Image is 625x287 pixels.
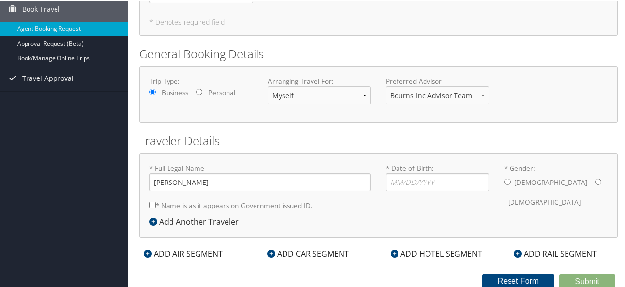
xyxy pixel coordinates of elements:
[595,178,601,184] input: * Gender:[DEMOGRAPHIC_DATA][DEMOGRAPHIC_DATA]
[504,162,608,211] label: * Gender:
[386,162,489,190] label: * Date of Birth:
[508,192,581,210] label: [DEMOGRAPHIC_DATA]
[386,247,487,259] div: ADD HOTEL SEGMENT
[22,65,74,90] span: Travel Approval
[149,18,607,25] h5: * Denotes required field
[509,247,601,259] div: ADD RAIL SEGMENT
[268,76,371,85] label: Arranging Travel For:
[504,178,511,184] input: * Gender:[DEMOGRAPHIC_DATA][DEMOGRAPHIC_DATA]
[139,247,227,259] div: ADD AIR SEGMENT
[149,201,156,207] input: * Name is as it appears on Government issued ID.
[149,195,312,213] label: * Name is as it appears on Government issued ID.
[482,273,555,287] button: Reset Form
[139,45,618,61] h2: General Booking Details
[386,172,489,190] input: * Date of Birth:
[149,172,371,190] input: * Full Legal Name
[386,76,489,85] label: Preferred Advisor
[514,172,587,191] label: [DEMOGRAPHIC_DATA]
[262,247,354,259] div: ADD CAR SEGMENT
[149,76,253,85] label: Trip Type:
[162,87,188,97] label: Business
[149,162,371,190] label: * Full Legal Name
[208,87,235,97] label: Personal
[139,131,618,148] h2: Traveler Details
[149,215,244,227] div: Add Another Traveler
